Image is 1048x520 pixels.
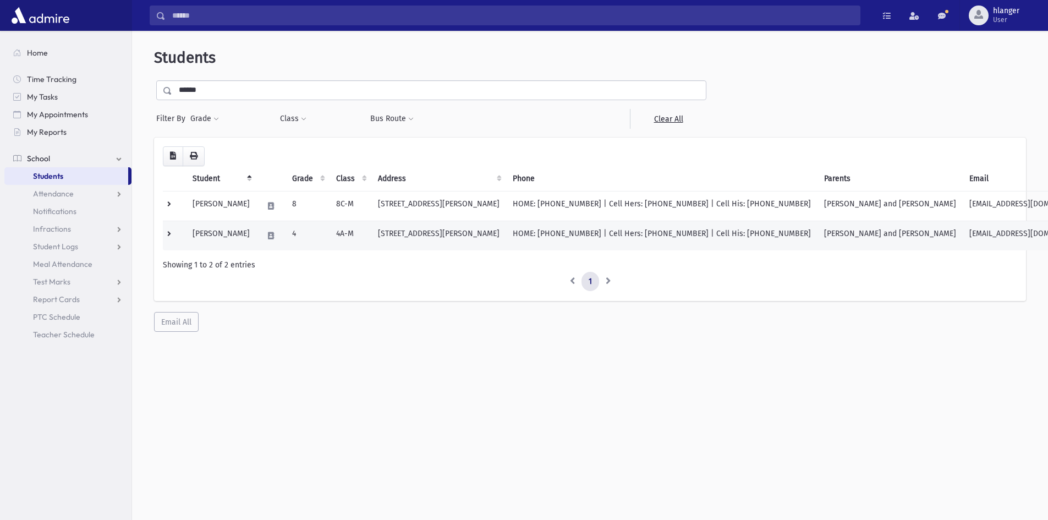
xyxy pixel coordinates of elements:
th: Address: activate to sort column ascending [371,166,506,191]
span: User [993,15,1019,24]
button: Class [279,109,307,129]
span: Filter By [156,113,190,124]
a: Clear All [630,109,706,129]
th: Class: activate to sort column ascending [330,166,371,191]
a: Students [4,167,128,185]
img: AdmirePro [9,4,72,26]
th: Parents [817,166,963,191]
a: 1 [581,272,599,292]
span: Infractions [33,224,71,234]
td: HOME: [PHONE_NUMBER] | Cell Hers: [PHONE_NUMBER] | Cell His: [PHONE_NUMBER] [506,221,817,250]
td: [STREET_ADDRESS][PERSON_NAME] [371,221,506,250]
span: Report Cards [33,294,80,304]
span: Students [154,48,216,67]
span: Meal Attendance [33,259,92,269]
span: Students [33,171,63,181]
span: My Reports [27,127,67,137]
a: Time Tracking [4,70,131,88]
td: [PERSON_NAME] and [PERSON_NAME] [817,221,963,250]
a: School [4,150,131,167]
td: 8 [286,191,330,221]
div: Showing 1 to 2 of 2 entries [163,259,1017,271]
td: [STREET_ADDRESS][PERSON_NAME] [371,191,506,221]
td: [PERSON_NAME] [186,221,256,250]
a: Notifications [4,202,131,220]
a: My Tasks [4,88,131,106]
td: 4A-M [330,221,371,250]
a: Attendance [4,185,131,202]
a: Infractions [4,220,131,238]
button: Grade [190,109,220,129]
button: Email All [154,312,199,332]
a: PTC Schedule [4,308,131,326]
a: Test Marks [4,273,131,291]
button: Bus Route [370,109,414,129]
span: Student Logs [33,242,78,251]
input: Search [166,6,860,25]
a: Meal Attendance [4,255,131,273]
td: [PERSON_NAME] and [PERSON_NAME] [817,191,963,221]
td: 4 [286,221,330,250]
span: hlanger [993,7,1019,15]
span: My Appointments [27,110,88,119]
span: School [27,154,50,163]
a: Student Logs [4,238,131,255]
span: Notifications [33,206,76,216]
button: Print [183,146,205,166]
span: Test Marks [33,277,70,287]
span: Teacher Schedule [33,330,95,340]
th: Phone [506,166,817,191]
span: My Tasks [27,92,58,102]
span: PTC Schedule [33,312,80,322]
button: CSV [163,146,183,166]
td: 8C-M [330,191,371,221]
a: Teacher Schedule [4,326,131,343]
span: Time Tracking [27,74,76,84]
span: Home [27,48,48,58]
a: My Appointments [4,106,131,123]
td: [PERSON_NAME] [186,191,256,221]
th: Student: activate to sort column descending [186,166,256,191]
th: Grade: activate to sort column ascending [286,166,330,191]
span: Attendance [33,189,74,199]
a: Home [4,44,131,62]
td: HOME: [PHONE_NUMBER] | Cell Hers: [PHONE_NUMBER] | Cell His: [PHONE_NUMBER] [506,191,817,221]
a: My Reports [4,123,131,141]
a: Report Cards [4,291,131,308]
